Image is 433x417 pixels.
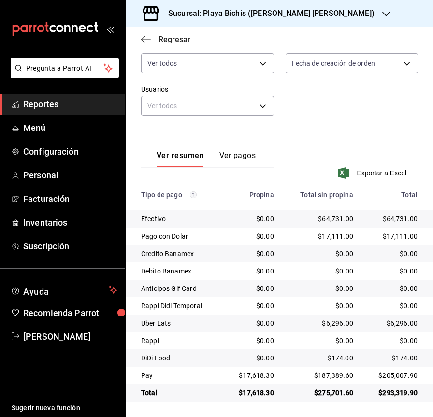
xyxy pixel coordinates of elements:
div: $187,389.60 [289,371,353,380]
div: Pay [141,371,216,380]
div: $17,618.30 [231,371,274,380]
button: Ver pagos [219,151,256,167]
div: Total [141,388,216,398]
div: $0.00 [289,266,353,276]
span: Regresar [159,35,190,44]
div: $174.00 [289,353,353,363]
span: Menú [23,121,117,134]
div: Uber Eats [141,318,216,328]
div: Ver todos [141,96,274,116]
button: Pregunta a Parrot AI [11,58,119,78]
span: Facturación [23,192,117,205]
div: $0.00 [289,301,353,311]
span: Pregunta a Parrot AI [26,63,104,73]
div: Credito Banamex [141,249,216,259]
div: $0.00 [231,353,274,363]
label: Usuarios [141,86,274,93]
span: Inventarios [23,216,117,229]
span: Fecha de creación de orden [292,58,375,68]
span: Suscripción [23,240,117,253]
div: $0.00 [231,249,274,259]
button: Regresar [141,35,190,44]
div: $0.00 [231,231,274,241]
h3: Sucursal: Playa Bichis ([PERSON_NAME] [PERSON_NAME]) [160,8,375,19]
div: Rappi Didi Temporal [141,301,216,311]
div: Total [369,191,418,199]
svg: Los pagos realizados con Pay y otras terminales son montos brutos. [190,191,197,198]
span: Configuración [23,145,117,158]
div: Total sin propina [289,191,353,199]
button: open_drawer_menu [106,25,114,33]
span: [PERSON_NAME] [23,330,117,343]
span: Personal [23,169,117,182]
div: $6,296.00 [369,318,418,328]
div: $0.00 [231,318,274,328]
div: $174.00 [369,353,418,363]
span: Ver todos [147,58,177,68]
span: Reportes [23,98,117,111]
div: $17,111.00 [289,231,353,241]
div: Propina [231,191,274,199]
a: Pregunta a Parrot AI [7,70,119,80]
div: Efectivo [141,214,216,224]
div: $17,618.30 [231,388,274,398]
div: $275,701.60 [289,388,353,398]
div: $0.00 [231,284,274,293]
div: $0.00 [289,284,353,293]
div: $0.00 [369,284,418,293]
div: $64,731.00 [289,214,353,224]
div: $6,296.00 [289,318,353,328]
div: $205,007.90 [369,371,418,380]
div: $0.00 [289,336,353,345]
div: Pago con Dolar [141,231,216,241]
div: $0.00 [231,214,274,224]
span: Ayuda [23,284,105,296]
div: $0.00 [231,266,274,276]
span: Recomienda Parrot [23,306,117,319]
button: Exportar a Excel [340,167,406,179]
div: Rappi [141,336,216,345]
div: $17,111.00 [369,231,418,241]
div: $0.00 [369,249,418,259]
div: Tipo de pago [141,191,216,199]
div: $0.00 [231,336,274,345]
span: Sugerir nueva función [12,403,117,413]
div: navigation tabs [157,151,256,167]
div: $293,319.90 [369,388,418,398]
div: $0.00 [289,249,353,259]
div: Anticipos Gif Card [141,284,216,293]
div: $64,731.00 [369,214,418,224]
div: $0.00 [369,301,418,311]
div: $0.00 [369,266,418,276]
div: DiDi Food [141,353,216,363]
button: Ver resumen [157,151,204,167]
div: Debito Banamex [141,266,216,276]
div: $0.00 [231,301,274,311]
div: $0.00 [369,336,418,345]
